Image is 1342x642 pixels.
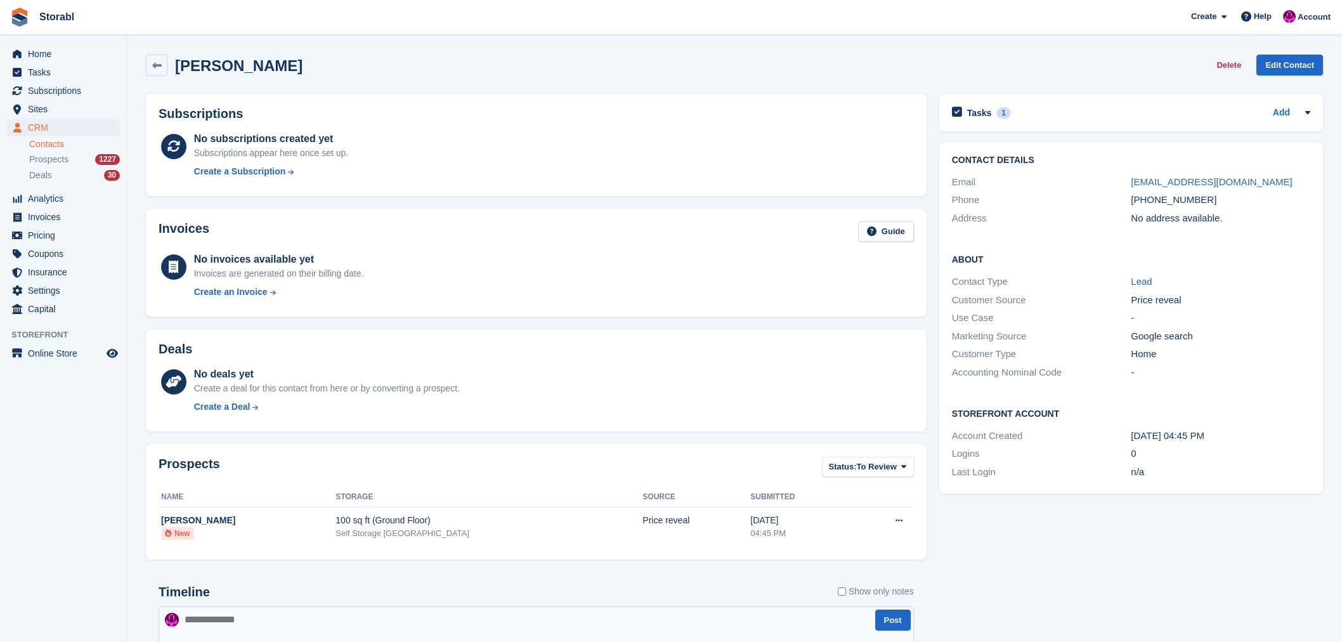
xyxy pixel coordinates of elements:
[28,63,104,81] span: Tasks
[335,487,642,508] th: Storage
[175,57,303,74] h2: [PERSON_NAME]
[28,263,104,281] span: Insurance
[6,282,120,299] a: menu
[952,465,1131,480] div: Last Login
[1131,429,1310,443] div: [DATE] 04:45 PM
[194,131,349,147] div: No subscriptions created yet
[28,282,104,299] span: Settings
[28,82,104,100] span: Subscriptions
[6,82,120,100] a: menu
[34,6,79,27] a: Storabl
[6,45,120,63] a: menu
[1283,10,1296,23] img: Helen Morton
[6,245,120,263] a: menu
[194,400,460,414] a: Create a Deal
[1298,11,1331,23] span: Account
[1256,55,1323,75] a: Edit Contact
[335,514,642,527] div: 100 sq ft (Ground Floor)
[6,190,120,207] a: menu
[1131,465,1310,480] div: n/a
[952,175,1131,190] div: Email
[996,107,1011,119] div: 1
[11,329,126,341] span: Storefront
[194,382,460,395] div: Create a deal for this contact from here or by converting a prospect.
[95,154,120,165] div: 1227
[1211,55,1246,75] button: Delete
[952,155,1310,166] h2: Contact Details
[642,487,750,508] th: Source
[6,63,120,81] a: menu
[29,169,52,181] span: Deals
[105,346,120,361] a: Preview store
[6,119,120,136] a: menu
[1131,365,1310,380] div: -
[159,107,914,121] h2: Subscriptions
[29,153,120,166] a: Prospects 1227
[194,285,268,299] div: Create an Invoice
[29,138,120,150] a: Contacts
[161,514,335,527] div: [PERSON_NAME]
[194,400,251,414] div: Create a Deal
[967,107,992,119] h2: Tasks
[829,461,857,473] span: Status:
[1191,10,1216,23] span: Create
[28,208,104,226] span: Invoices
[28,245,104,263] span: Coupons
[104,170,120,181] div: 30
[335,527,642,540] div: Self Storage [GEOGRAPHIC_DATA]
[159,457,220,480] h2: Prospects
[6,300,120,318] a: menu
[28,119,104,136] span: CRM
[28,100,104,118] span: Sites
[194,252,364,267] div: No invoices available yet
[6,263,120,281] a: menu
[1131,176,1292,187] a: [EMAIL_ADDRESS][DOMAIN_NAME]
[28,300,104,318] span: Capital
[165,613,179,627] img: Helen Morton
[857,461,897,473] span: To Review
[6,100,120,118] a: menu
[6,226,120,244] a: menu
[159,487,335,508] th: Name
[952,407,1310,419] h2: Storefront Account
[1131,311,1310,325] div: -
[159,342,192,357] h2: Deals
[1131,293,1310,308] div: Price reveal
[858,221,914,242] a: Guide
[875,610,911,631] button: Post
[750,514,852,527] div: [DATE]
[838,585,846,598] input: Show only notes
[194,147,349,160] div: Subscriptions appear here once set up.
[952,275,1131,289] div: Contact Type
[642,514,750,527] div: Price reveal
[1131,329,1310,344] div: Google search
[29,154,68,166] span: Prospects
[838,585,914,598] label: Show only notes
[10,8,29,27] img: stora-icon-8386f47178a22dfd0bd8f6a31ec36ba5ce8667c1dd55bd0f319d3a0aa187defe.svg
[161,527,194,540] li: New
[1254,10,1272,23] span: Help
[750,487,852,508] th: Submitted
[952,447,1131,461] div: Logins
[6,344,120,362] a: menu
[28,344,104,362] span: Online Store
[28,45,104,63] span: Home
[194,165,349,178] a: Create a Subscription
[194,165,286,178] div: Create a Subscription
[194,267,364,280] div: Invoices are generated on their billing date.
[952,252,1310,265] h2: About
[28,226,104,244] span: Pricing
[159,221,209,242] h2: Invoices
[822,457,914,478] button: Status: To Review
[1131,447,1310,461] div: 0
[1131,193,1310,207] div: [PHONE_NUMBER]
[952,193,1131,207] div: Phone
[28,190,104,207] span: Analytics
[1131,211,1310,226] div: No address available.
[194,285,364,299] a: Create an Invoice
[952,293,1131,308] div: Customer Source
[952,311,1131,325] div: Use Case
[159,585,210,599] h2: Timeline
[1273,106,1290,121] a: Add
[194,367,460,382] div: No deals yet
